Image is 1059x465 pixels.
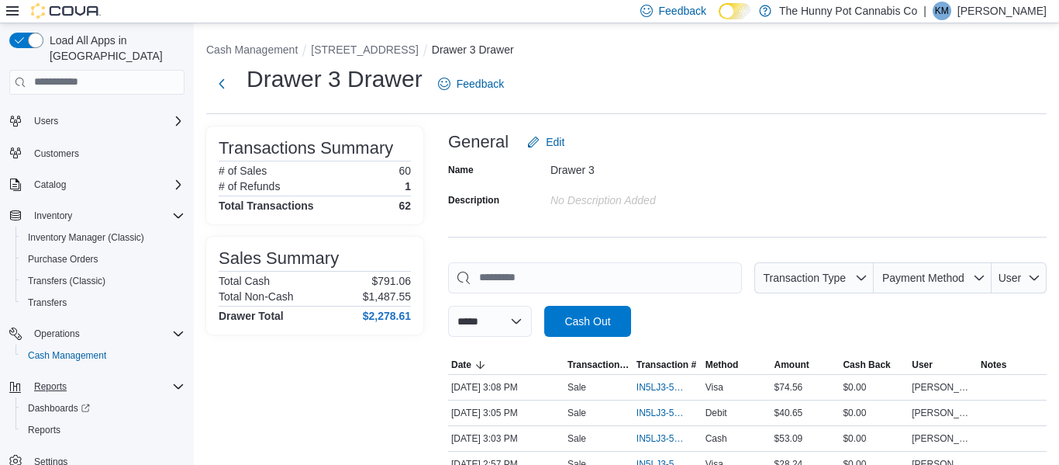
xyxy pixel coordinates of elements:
[774,432,803,445] span: $53.09
[923,2,926,20] p: |
[22,250,185,269] span: Purchase Orders
[28,143,185,162] span: Customers
[567,359,630,371] span: Transaction Type
[28,253,98,265] span: Purchase Orders
[34,210,72,222] span: Inventory
[912,381,974,394] span: [PERSON_NAME]
[34,380,67,393] span: Reports
[22,421,185,439] span: Reports
[28,231,144,244] span: Inventory Manager (Classic)
[28,377,73,396] button: Reports
[448,356,564,374] button: Date
[774,381,803,394] span: $74.56
[28,324,86,343] button: Operations
[457,76,504,92] span: Feedback
[28,377,185,396] span: Reports
[448,429,564,448] div: [DATE] 3:03 PM
[567,381,586,394] p: Sale
[22,421,67,439] a: Reports
[432,68,510,99] a: Feedback
[933,2,951,20] div: Keegan Muir
[763,272,846,284] span: Transaction Type
[28,297,67,309] span: Transfers
[34,115,58,127] span: Users
[874,262,992,293] button: Payment Method
[28,175,72,194] button: Catalog
[3,141,191,164] button: Customers
[636,432,684,445] span: IN5LJ3-5750597
[22,399,185,418] span: Dashboards
[16,248,191,270] button: Purchase Orders
[363,290,411,303] p: $1,487.55
[912,432,974,445] span: [PERSON_NAME]
[550,188,758,206] div: No Description added
[16,270,191,292] button: Transfers (Classic)
[28,112,64,130] button: Users
[659,3,706,19] span: Feedback
[206,68,237,99] button: Next
[22,272,185,290] span: Transfers (Classic)
[546,134,564,150] span: Edit
[448,378,564,397] div: [DATE] 3:08 PM
[521,127,571,158] button: Edit
[22,272,112,290] a: Transfers (Classic)
[935,2,949,20] span: KM
[28,402,90,415] span: Dashboards
[840,356,909,374] button: Cash Back
[448,164,474,176] label: Name
[978,356,1047,374] button: Notes
[840,429,909,448] div: $0.00
[564,314,610,329] span: Cash Out
[719,19,719,20] span: Dark Mode
[405,180,411,193] p: 1
[544,306,631,337] button: Cash Out
[22,293,73,312] a: Transfers
[3,376,191,397] button: Reports
[636,407,684,419] span: IN5LJ3-5750615
[705,407,727,419] span: Debit
[448,404,564,422] div: [DATE] 3:05 PM
[774,407,803,419] span: $40.65
[28,349,106,362] span: Cash Management
[219,290,294,303] h6: Total Non-Cash
[28,324,185,343] span: Operations
[22,228,150,247] a: Inventory Manager (Classic)
[636,378,699,397] button: IN5LJ3-5750633
[28,175,185,194] span: Catalog
[371,275,411,287] p: $791.06
[3,323,191,345] button: Operations
[28,275,105,287] span: Transfers (Classic)
[22,346,185,365] span: Cash Management
[16,345,191,366] button: Cash Management
[550,158,758,176] div: Drawer 3
[567,407,586,419] p: Sale
[705,432,727,445] span: Cash
[633,356,702,374] button: Transaction #
[705,381,723,394] span: Visa
[28,206,78,225] button: Inventory
[34,328,80,340] span: Operations
[432,43,514,56] button: Drawer 3 Drawer
[912,359,933,371] span: User
[981,359,1006,371] span: Notes
[3,110,191,132] button: Users
[34,179,66,191] span: Catalog
[636,404,699,422] button: IN5LJ3-5750615
[43,33,185,64] span: Load All Apps in [GEOGRAPHIC_DATA]
[219,310,284,322] h4: Drawer Total
[219,139,393,158] h3: Transactions Summary
[219,249,339,268] h3: Sales Summary
[398,200,411,212] h4: 62
[22,399,96,418] a: Dashboards
[843,359,890,371] span: Cash Back
[564,356,633,374] button: Transaction Type
[219,275,270,287] h6: Total Cash
[912,407,974,419] span: [PERSON_NAME]
[16,227,191,248] button: Inventory Manager (Classic)
[705,359,739,371] span: Method
[16,397,191,419] a: Dashboards
[28,144,85,163] a: Customers
[247,64,423,95] h1: Drawer 3 Drawer
[448,194,499,206] label: Description
[448,133,509,151] h3: General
